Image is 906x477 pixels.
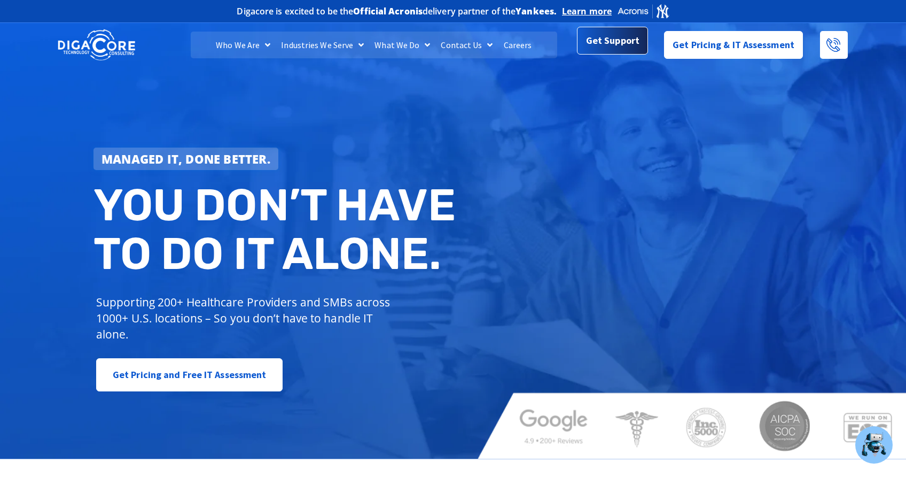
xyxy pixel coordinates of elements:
[101,151,270,167] strong: Managed IT, done better.
[93,148,278,170] a: Managed IT, done better.
[96,358,283,391] a: Get Pricing and Free IT Assessment
[369,32,435,58] a: What We Do
[96,294,395,342] p: Supporting 200+ Healthcare Providers and SMBs across 1000+ U.S. locations – So you don’t have to ...
[562,6,612,17] a: Learn more
[577,27,648,55] a: Get Support
[673,34,794,56] span: Get Pricing & IT Assessment
[586,30,639,51] span: Get Support
[276,32,369,58] a: Industries We Serve
[191,32,557,58] nav: Menu
[237,7,557,16] h2: Digacore is excited to be the delivery partner of the
[58,28,135,62] img: DigaCore Technology Consulting
[435,32,498,58] a: Contact Us
[664,31,803,59] a: Get Pricing & IT Assessment
[113,364,266,386] span: Get Pricing and Free IT Assessment
[353,5,423,17] b: Official Acronis
[498,32,537,58] a: Careers
[210,32,276,58] a: Who We Are
[617,3,669,19] img: Acronis
[93,181,461,279] h2: You don’t have to do IT alone.
[516,5,557,17] b: Yankees.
